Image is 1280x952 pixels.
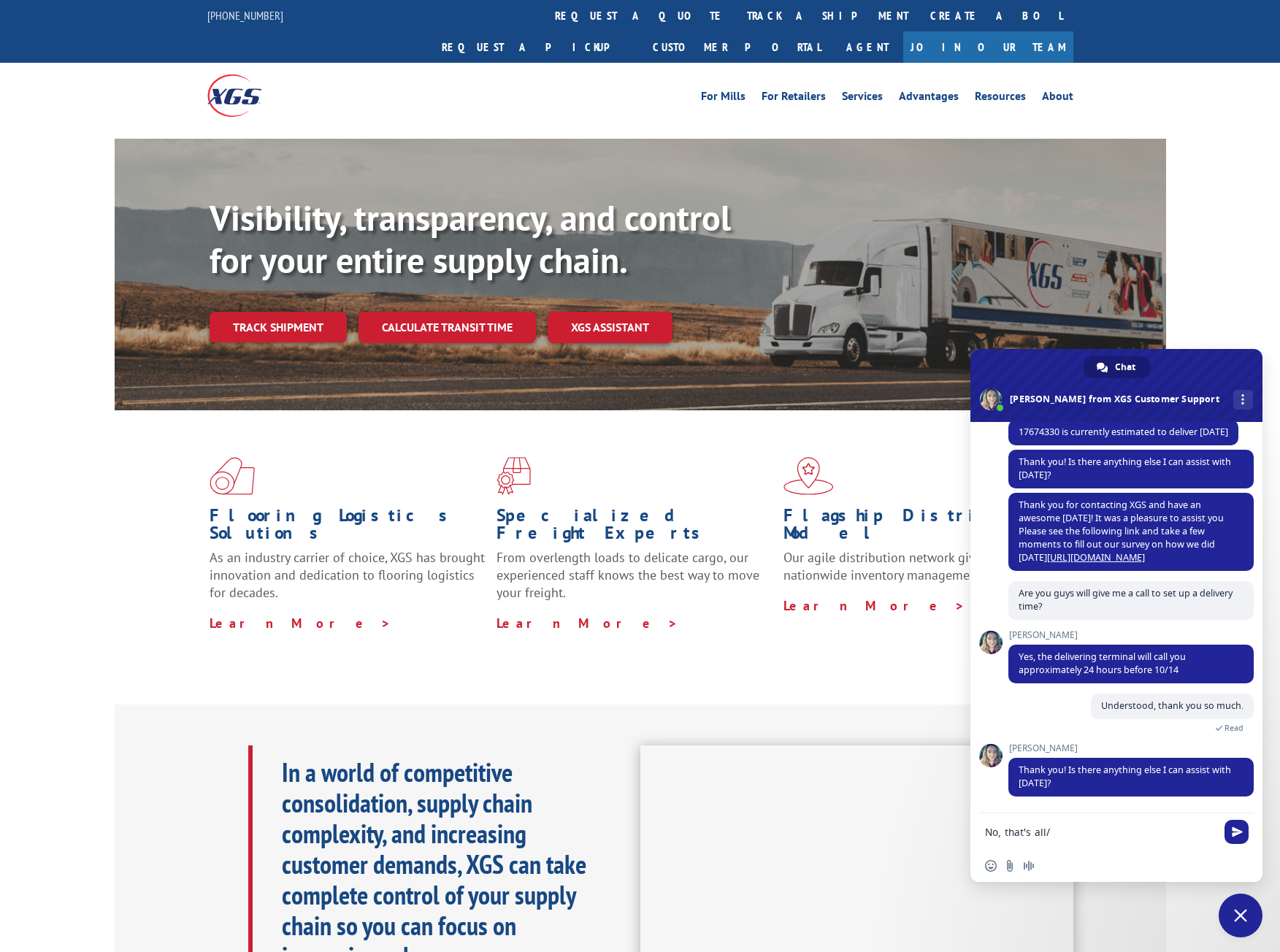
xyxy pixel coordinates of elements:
a: For Retailers [762,91,826,107]
a: [PHONE_NUMBER] [207,8,283,23]
a: Resources [975,91,1026,107]
span: Insert an emoji [985,860,997,872]
span: Understood, thank you so much. [1101,699,1243,712]
a: For Mills [701,91,746,107]
span: 17674330 is currently estimated to deliver [DATE] [1019,426,1228,438]
a: Request a pickup [431,31,642,63]
div: More channels [1233,390,1253,410]
h1: Flooring Logistics Solutions [210,507,486,549]
span: Thank you! Is there anything else I can assist with [DATE]? [1019,456,1231,481]
a: About [1042,91,1073,107]
h1: Flagship Distribution Model [783,507,1059,549]
a: XGS ASSISTANT [548,312,672,343]
div: Chat [1084,356,1150,378]
a: Agent [832,31,903,63]
h1: Specialized Freight Experts [497,507,773,549]
img: xgs-icon-total-supply-chain-intelligence-red [210,457,255,495]
span: Audio message [1023,860,1035,872]
span: Thank you for contacting XGS and have an awesome [DATE]! It was a pleasure to assist you Please s... [1019,499,1224,564]
a: [URL][DOMAIN_NAME] [1047,551,1145,564]
span: [PERSON_NAME] [1008,743,1254,753]
b: Visibility, transparency, and control for your entire supply chain. [210,195,731,283]
span: Are you guys will give me a call to set up a delivery time? [1019,587,1233,613]
span: [PERSON_NAME] [1008,630,1254,640]
a: Learn More > [783,597,965,614]
span: Chat [1115,356,1135,378]
a: Advantages [899,91,959,107]
span: Send [1225,820,1249,844]
span: Yes, the delivering terminal will call you approximately 24 hours before 10/14 [1019,650,1186,676]
div: Close chat [1219,894,1262,937]
img: xgs-icon-flagship-distribution-model-red [783,457,834,495]
span: Read [1225,723,1243,733]
a: Join Our Team [903,31,1073,63]
a: Calculate transit time [359,312,536,343]
span: Thank you! Is there anything else I can assist with [DATE]? [1019,764,1231,789]
img: xgs-icon-focused-on-flooring-red [497,457,531,495]
a: Track shipment [210,312,347,342]
span: Our agile distribution network gives you nationwide inventory management on demand. [783,549,1052,583]
a: Customer Portal [642,31,832,63]
span: As an industry carrier of choice, XGS has brought innovation and dedication to flooring logistics... [210,549,485,601]
a: Learn More > [497,615,678,632]
textarea: Compose your message... [985,826,1216,839]
a: Learn More > [210,615,391,632]
a: Services [842,91,883,107]
span: Send a file [1004,860,1016,872]
p: From overlength loads to delicate cargo, our experienced staff knows the best way to move your fr... [497,549,773,614]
